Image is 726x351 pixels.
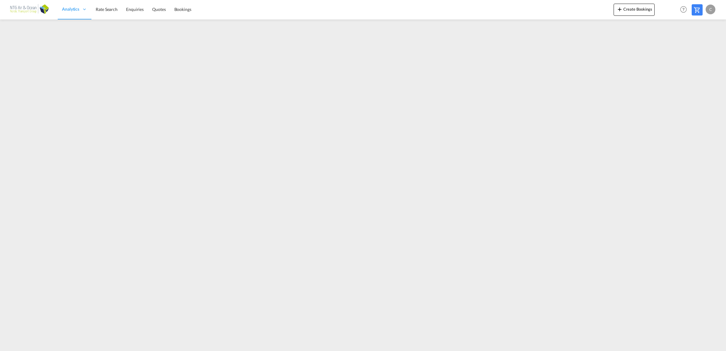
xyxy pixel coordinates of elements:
span: Bookings [174,7,191,12]
div: C [706,5,715,14]
span: Rate Search [96,7,118,12]
button: icon-plus 400-fgCreate Bookings [614,4,655,16]
span: Analytics [62,6,79,12]
span: Help [678,4,689,15]
span: Enquiries [126,7,144,12]
md-icon: icon-plus 400-fg [616,5,623,13]
span: Quotes [152,7,166,12]
div: Help [678,4,692,15]
img: b56e2f00b01711ecb5ec2b6763d4c6fb.png [9,3,50,16]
